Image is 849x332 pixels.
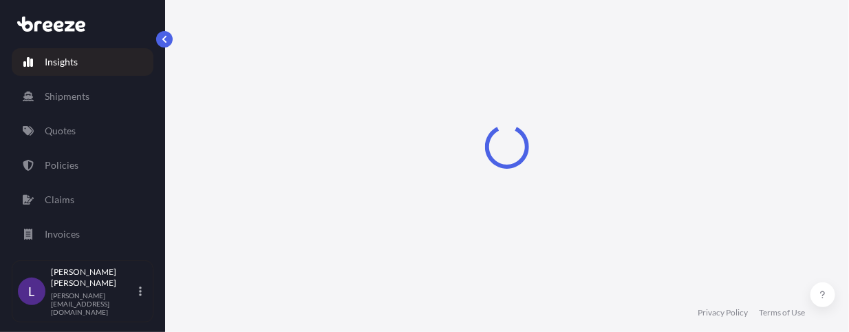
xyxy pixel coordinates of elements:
[51,267,136,289] p: [PERSON_NAME] [PERSON_NAME]
[45,124,76,138] p: Quotes
[51,291,136,316] p: [PERSON_NAME][EMAIL_ADDRESS][DOMAIN_NAME]
[45,227,80,241] p: Invoices
[12,83,153,110] a: Shipments
[45,55,78,69] p: Insights
[45,193,74,207] p: Claims
[759,307,805,318] a: Terms of Use
[12,220,153,248] a: Invoices
[12,186,153,214] a: Claims
[45,90,89,103] p: Shipments
[12,48,153,76] a: Insights
[698,307,748,318] a: Privacy Policy
[12,152,153,179] a: Policies
[45,158,78,172] p: Policies
[12,117,153,145] a: Quotes
[29,284,35,298] span: L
